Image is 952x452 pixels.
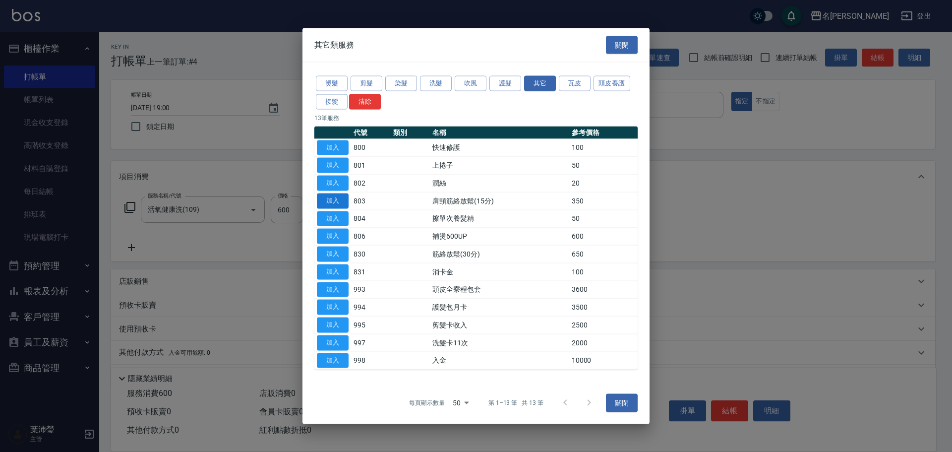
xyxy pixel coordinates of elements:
[351,174,391,192] td: 802
[317,193,349,208] button: 加入
[314,113,638,122] p: 13 筆服務
[317,335,349,350] button: 加入
[569,156,638,174] td: 50
[351,76,382,91] button: 剪髮
[351,298,391,316] td: 994
[430,126,569,139] th: 名稱
[606,394,638,412] button: 關閉
[349,94,381,109] button: 清除
[317,140,349,155] button: 加入
[317,318,349,333] button: 加入
[569,126,638,139] th: 參考價格
[351,156,391,174] td: 801
[430,245,569,263] td: 筋絡放鬆(30分)
[569,192,638,210] td: 350
[317,247,349,262] button: 加入
[569,298,638,316] td: 3500
[351,334,391,352] td: 997
[606,36,638,54] button: 關閉
[430,210,569,228] td: 擦單次養髮精
[430,174,569,192] td: 潤絲
[317,211,349,226] button: 加入
[317,353,349,368] button: 加入
[351,263,391,281] td: 831
[351,139,391,157] td: 800
[569,139,638,157] td: 100
[391,126,430,139] th: 類別
[430,227,569,245] td: 補燙600UP
[430,263,569,281] td: 消卡金
[314,40,354,50] span: 其它類服務
[569,263,638,281] td: 100
[559,76,591,91] button: 瓦皮
[449,389,473,416] div: 50
[569,281,638,299] td: 3600
[430,334,569,352] td: 洗髮卡11次
[385,76,417,91] button: 染髮
[351,227,391,245] td: 806
[569,227,638,245] td: 600
[569,352,638,370] td: 10000
[524,76,556,91] button: 其它
[594,76,630,91] button: 頭皮養護
[317,300,349,315] button: 加入
[351,210,391,228] td: 804
[569,316,638,334] td: 2500
[351,126,391,139] th: 代號
[489,76,521,91] button: 護髮
[430,156,569,174] td: 上捲子
[430,139,569,157] td: 快速修護
[317,229,349,244] button: 加入
[430,281,569,299] td: 頭皮全寮程包套
[351,192,391,210] td: 803
[351,316,391,334] td: 995
[430,192,569,210] td: 肩頸筋絡放鬆(15分)
[569,210,638,228] td: 50
[488,398,543,407] p: 第 1–13 筆 共 13 筆
[430,298,569,316] td: 護髮包月卡
[430,316,569,334] td: 剪髮卡收入
[317,158,349,173] button: 加入
[351,245,391,263] td: 830
[317,282,349,297] button: 加入
[569,245,638,263] td: 650
[409,398,445,407] p: 每頁顯示數量
[351,281,391,299] td: 993
[317,176,349,191] button: 加入
[430,352,569,370] td: 入金
[455,76,486,91] button: 吹風
[316,94,348,109] button: 接髮
[316,76,348,91] button: 燙髮
[351,352,391,370] td: 998
[569,174,638,192] td: 20
[569,334,638,352] td: 2000
[317,264,349,279] button: 加入
[420,76,452,91] button: 洗髮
